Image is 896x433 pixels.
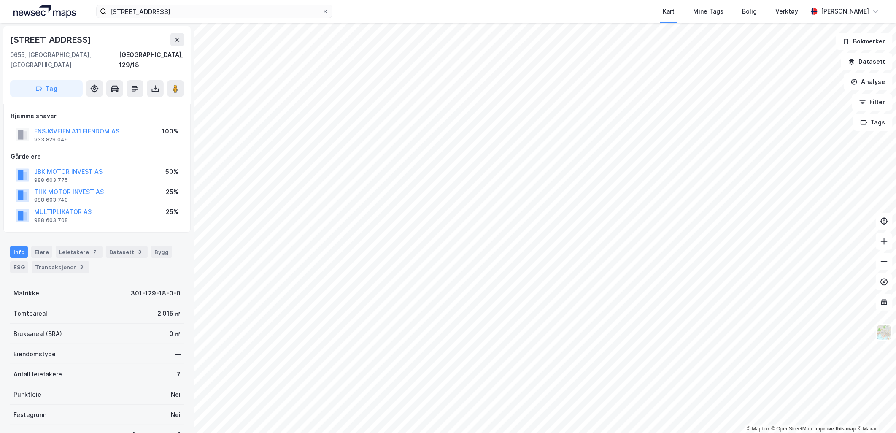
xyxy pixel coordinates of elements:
[13,369,62,379] div: Antall leietakere
[775,6,798,16] div: Verktøy
[10,261,28,273] div: ESG
[747,426,770,432] a: Mapbox
[78,263,86,271] div: 3
[844,73,893,90] button: Analyse
[772,426,812,432] a: OpenStreetMap
[13,309,47,319] div: Tomteareal
[166,187,178,197] div: 25%
[91,248,99,256] div: 7
[13,288,41,298] div: Matrikkel
[177,369,181,379] div: 7
[821,6,869,16] div: [PERSON_NAME]
[853,114,893,131] button: Tags
[10,50,119,70] div: 0655, [GEOGRAPHIC_DATA], [GEOGRAPHIC_DATA]
[13,410,46,420] div: Festegrunn
[663,6,675,16] div: Kart
[854,392,896,433] iframe: Chat Widget
[13,329,62,339] div: Bruksareal (BRA)
[157,309,181,319] div: 2 015 ㎡
[169,329,181,339] div: 0 ㎡
[876,325,892,341] img: Z
[136,248,144,256] div: 3
[852,94,893,111] button: Filter
[10,33,93,46] div: [STREET_ADDRESS]
[171,390,181,400] div: Nei
[31,246,52,258] div: Eiere
[11,111,184,121] div: Hjemmelshaver
[131,288,181,298] div: 301-129-18-0-0
[32,261,89,273] div: Transaksjoner
[815,426,856,432] a: Improve this map
[171,410,181,420] div: Nei
[34,217,68,224] div: 988 603 708
[10,246,28,258] div: Info
[841,53,893,70] button: Datasett
[165,167,178,177] div: 50%
[742,6,757,16] div: Bolig
[836,33,893,50] button: Bokmerker
[166,207,178,217] div: 25%
[151,246,172,258] div: Bygg
[106,246,148,258] div: Datasett
[13,5,76,18] img: logo.a4113a55bc3d86da70a041830d287a7e.svg
[107,5,322,18] input: Søk på adresse, matrikkel, gårdeiere, leietakere eller personer
[175,349,181,359] div: —
[693,6,723,16] div: Mine Tags
[34,197,68,203] div: 988 603 740
[162,126,178,136] div: 100%
[56,246,103,258] div: Leietakere
[11,152,184,162] div: Gårdeiere
[13,349,56,359] div: Eiendomstype
[34,177,68,184] div: 988 603 775
[10,80,83,97] button: Tag
[34,136,68,143] div: 933 829 049
[119,50,184,70] div: [GEOGRAPHIC_DATA], 129/18
[13,390,41,400] div: Punktleie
